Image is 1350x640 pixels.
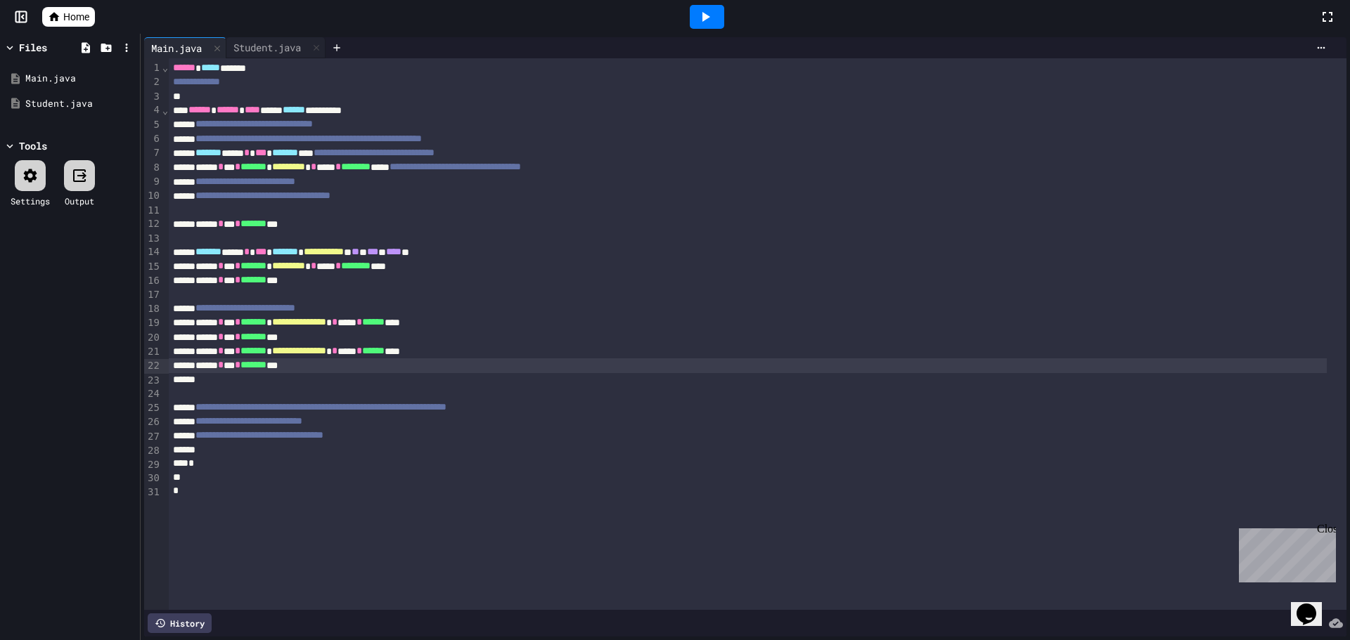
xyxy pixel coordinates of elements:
span: Fold line [162,62,169,73]
div: 3 [144,90,162,104]
div: 6 [144,132,162,146]
div: Main.java [144,37,226,58]
div: 10 [144,189,162,203]
div: 2 [144,75,162,89]
iframe: chat widget [1233,523,1336,582]
div: 1 [144,61,162,75]
div: 19 [144,316,162,330]
div: 11 [144,204,162,218]
div: 28 [144,444,162,458]
div: Tools [19,138,47,153]
span: Home [63,10,89,24]
div: 7 [144,146,162,160]
div: 16 [144,274,162,288]
div: 12 [144,217,162,231]
div: Chat with us now!Close [6,6,97,89]
div: 20 [144,331,162,345]
span: Fold line [162,105,169,116]
div: 24 [144,387,162,401]
div: Files [19,40,47,55]
div: 30 [144,471,162,485]
div: History [148,613,212,633]
div: 17 [144,288,162,302]
div: 8 [144,161,162,175]
div: 15 [144,260,162,274]
div: Main.java [25,72,135,86]
div: 31 [144,485,162,499]
div: 5 [144,118,162,132]
div: 22 [144,359,162,373]
div: 9 [144,175,162,189]
div: 23 [144,374,162,388]
div: Settings [11,195,50,207]
div: 21 [144,345,162,359]
a: Home [42,7,95,27]
div: Output [65,195,94,207]
div: 18 [144,302,162,316]
div: 14 [144,245,162,259]
div: 29 [144,458,162,472]
div: Student.java [226,37,326,58]
div: 25 [144,401,162,415]
div: Student.java [25,97,135,111]
div: 4 [144,103,162,117]
div: Student.java [226,40,308,55]
div: 26 [144,415,162,429]
div: Main.java [144,41,209,55]
div: 13 [144,232,162,246]
iframe: chat widget [1291,584,1336,626]
div: 27 [144,430,162,444]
